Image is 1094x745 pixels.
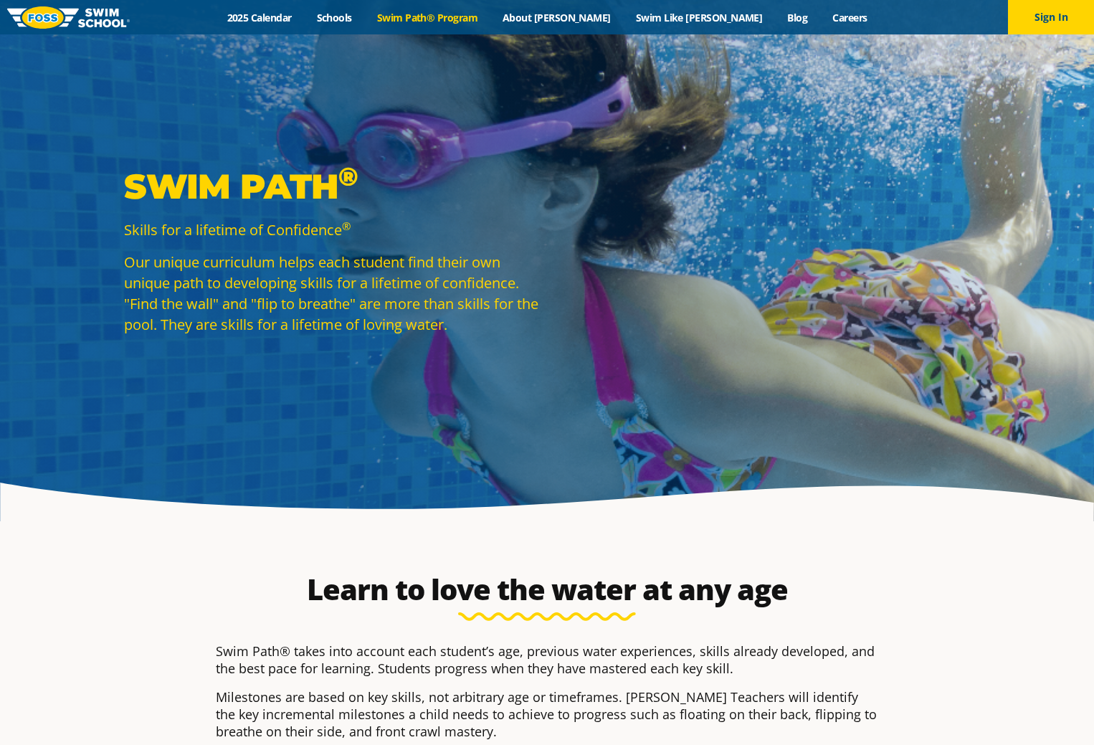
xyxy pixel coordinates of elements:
[124,252,540,335] p: Our unique curriculum helps each student find their own unique path to developing skills for a li...
[490,11,624,24] a: About [PERSON_NAME]
[209,572,885,607] h2: Learn to love the water at any age
[623,11,775,24] a: Swim Like [PERSON_NAME]
[775,11,820,24] a: Blog
[216,642,878,677] p: Swim Path® takes into account each student’s age, previous water experiences, skills already deve...
[342,219,351,233] sup: ®
[124,165,540,208] p: Swim Path
[124,219,540,240] p: Skills for a lifetime of Confidence
[338,161,358,192] sup: ®
[304,11,364,24] a: Schools
[216,688,878,740] p: Milestones are based on key skills, not arbitrary age or timeframes. [PERSON_NAME] Teachers will ...
[214,11,304,24] a: 2025 Calendar
[820,11,880,24] a: Careers
[364,11,490,24] a: Swim Path® Program
[7,6,130,29] img: FOSS Swim School Logo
